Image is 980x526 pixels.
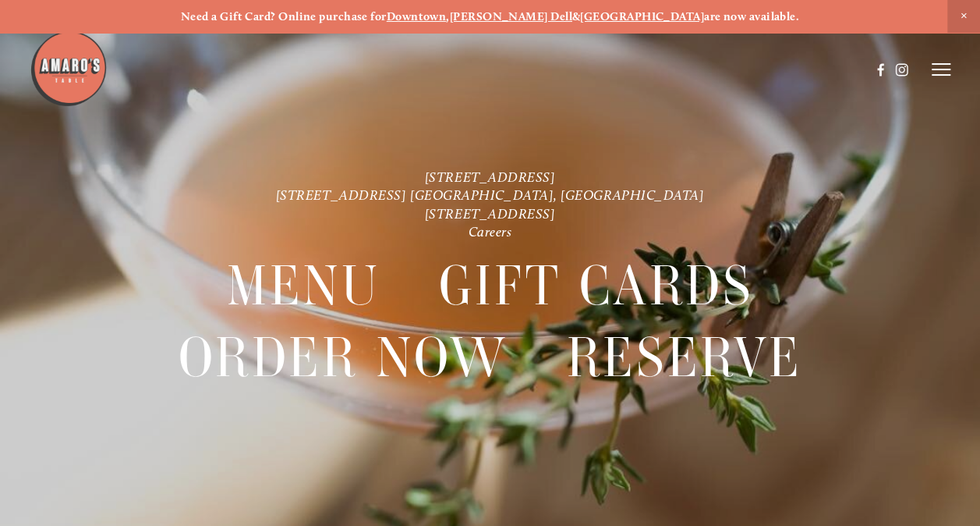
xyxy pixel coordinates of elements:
[276,187,705,204] a: [STREET_ADDRESS] [GEOGRAPHIC_DATA], [GEOGRAPHIC_DATA]
[704,9,799,23] strong: are now available.
[446,9,449,23] strong: ,
[580,9,704,23] a: [GEOGRAPHIC_DATA]
[469,223,512,240] a: Careers
[450,9,572,23] a: [PERSON_NAME] Dell
[425,169,556,185] a: [STREET_ADDRESS]
[227,251,380,321] a: Menu
[572,9,580,23] strong: &
[179,322,508,393] a: Order Now
[179,322,508,393] span: Order Now
[439,251,753,321] a: Gift Cards
[181,9,387,23] strong: Need a Gift Card? Online purchase for
[387,9,447,23] a: Downtown
[567,322,802,393] a: Reserve
[30,30,108,108] img: Amaro's Table
[425,205,556,222] a: [STREET_ADDRESS]
[567,322,802,393] span: Reserve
